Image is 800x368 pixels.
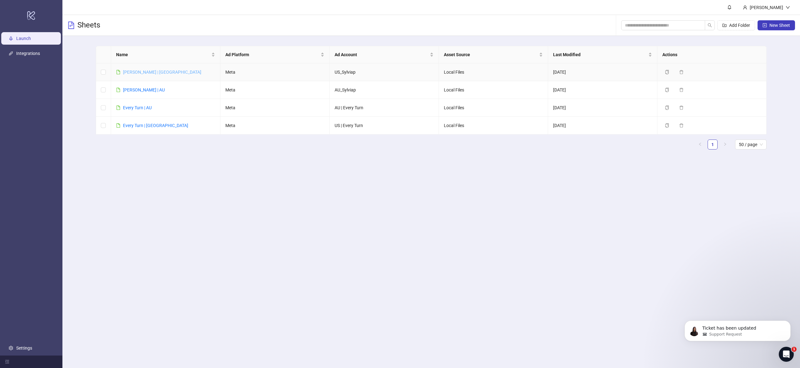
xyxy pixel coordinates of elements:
td: Local Files [439,99,548,117]
span: file [116,123,120,128]
button: New Sheet [758,20,795,30]
span: copy [665,88,669,92]
div: [PERSON_NAME] [747,4,786,11]
th: Asset Source [439,46,548,63]
td: US | Every Turn [330,117,439,135]
td: [DATE] [548,99,657,117]
a: Integrations [16,51,40,56]
td: Meta [220,99,330,117]
div: Page Size [735,140,767,150]
li: Next Page [720,140,730,150]
td: AU | Every Turn [330,99,439,117]
span: Last Modified [553,51,647,58]
iframe: Intercom notifications message [675,307,800,351]
span: copy [665,123,669,128]
td: [DATE] [548,63,657,81]
span: delete [679,70,684,74]
th: Last Modified [548,46,657,63]
td: [DATE] [548,117,657,135]
td: Meta [220,63,330,81]
span: delete [679,123,684,128]
td: [DATE] [548,81,657,99]
a: [PERSON_NAME] | [GEOGRAPHIC_DATA] [123,70,201,75]
span: delete [679,88,684,92]
th: Ad Account [330,46,439,63]
button: left [695,140,705,150]
th: Actions [657,46,767,63]
span: file [116,70,120,74]
span: copy [665,70,669,74]
span: file [116,88,120,92]
td: Meta [220,81,330,99]
span: search [708,23,712,27]
li: 1 [708,140,718,150]
td: Local Files [439,81,548,99]
span: Add Folder [729,23,750,28]
span: down [786,5,790,10]
h3: Sheets [77,20,100,30]
span: user [743,5,747,10]
td: US_Sylviap [330,63,439,81]
span: plus-square [763,23,767,27]
span: Name [116,51,210,58]
th: Ad Platform [220,46,330,63]
a: Every Turn | [GEOGRAPHIC_DATA] [123,123,188,128]
th: Name [111,46,220,63]
td: Local Files [439,63,548,81]
a: [PERSON_NAME] | AU [123,87,165,92]
li: Previous Page [695,140,705,150]
button: right [720,140,730,150]
span: Ad Account [335,51,429,58]
span: 1 [792,347,797,352]
span: menu-fold [5,360,9,364]
a: 1 [708,140,717,149]
span: right [723,142,727,146]
a: Every Turn | AU [123,105,152,110]
iframe: Intercom live chat [779,347,794,362]
td: AU_Sylviap [330,81,439,99]
span: New Sheet [769,23,790,28]
span: folder-add [722,23,727,27]
td: Local Files [439,117,548,135]
span: Asset Source [444,51,538,58]
span: file-text [67,22,75,29]
span: file [116,105,120,110]
button: Add Folder [717,20,755,30]
span: copy [665,105,669,110]
td: Meta [220,117,330,135]
span: 50 / page [739,140,763,149]
span: Ad Platform [225,51,319,58]
a: Launch [16,36,31,41]
a: Settings [16,346,32,351]
span: bell [727,5,732,9]
span: left [698,142,702,146]
span: delete [679,105,684,110]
